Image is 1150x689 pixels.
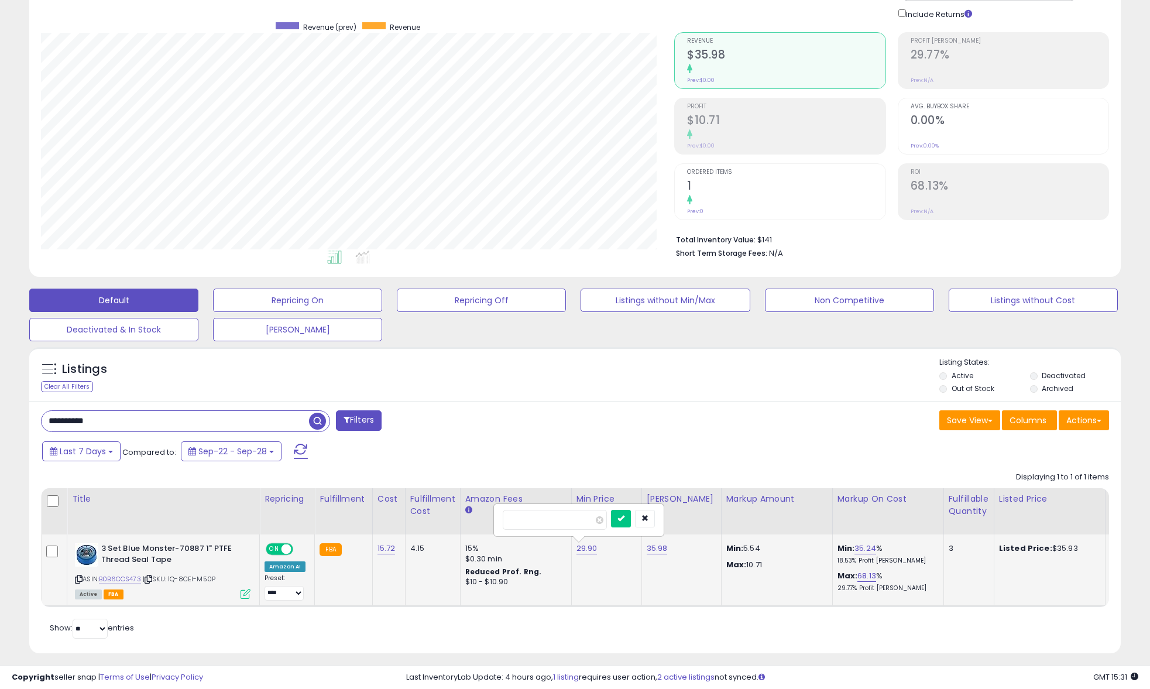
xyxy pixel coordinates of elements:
[837,570,858,581] b: Max:
[291,544,310,554] span: OFF
[837,543,935,565] div: %
[676,248,767,258] b: Short Term Storage Fees:
[75,543,250,598] div: ASIN:
[101,543,243,568] b: 3 Set Blue Monster-70887 1" PTFE Thread Seal Tape
[576,543,598,554] a: 29.90
[465,577,562,587] div: $10 - $10.90
[911,77,933,84] small: Prev: N/A
[181,441,282,461] button: Sep-22 - Sep-28
[952,383,994,393] label: Out of Stock
[265,574,305,601] div: Preset:
[687,208,703,215] small: Prev: 0
[999,543,1096,554] div: $35.93
[320,493,367,505] div: Fulfillment
[911,48,1108,64] h2: 29.77%
[99,574,141,584] a: B0B6CCS473
[647,493,716,505] div: [PERSON_NAME]
[911,208,933,215] small: Prev: N/A
[1016,472,1109,483] div: Displaying 1 to 1 of 1 items
[726,560,823,570] p: 10.71
[939,410,1000,430] button: Save View
[832,488,943,534] th: The percentage added to the cost of goods (COGS) that forms the calculator for Min & Max prices.
[765,289,934,312] button: Non Competitive
[12,671,54,683] strong: Copyright
[377,493,400,505] div: Cost
[726,559,747,570] strong: Max:
[890,7,986,20] div: Include Returns
[553,671,579,683] a: 1 listing
[12,672,203,683] div: seller snap | |
[687,169,885,176] span: Ordered Items
[465,493,567,505] div: Amazon Fees
[60,445,106,457] span: Last 7 Days
[687,114,885,129] h2: $10.71
[122,447,176,458] span: Compared to:
[726,493,828,505] div: Markup Amount
[104,589,123,599] span: FBA
[1042,371,1086,381] label: Deactivated
[336,410,382,431] button: Filters
[75,543,98,567] img: 51wInlm3cFL._SL40_.jpg
[687,142,715,149] small: Prev: $0.00
[72,493,255,505] div: Title
[75,589,102,599] span: All listings currently available for purchase on Amazon
[29,289,198,312] button: Default
[465,567,542,577] b: Reduced Prof. Rng.
[854,543,876,554] a: 35.24
[397,289,566,312] button: Repricing Off
[152,671,203,683] a: Privacy Policy
[576,493,637,505] div: Min Price
[198,445,267,457] span: Sep-22 - Sep-28
[911,114,1108,129] h2: 0.00%
[949,543,985,554] div: 3
[726,543,823,554] p: 5.54
[837,557,935,565] p: 18.53% Profit [PERSON_NAME]
[213,318,382,341] button: [PERSON_NAME]
[377,543,396,554] a: 15.72
[687,38,885,44] span: Revenue
[676,235,756,245] b: Total Inventory Value:
[390,22,420,32] span: Revenue
[320,543,341,556] small: FBA
[939,357,1121,368] p: Listing States:
[837,543,855,554] b: Min:
[911,142,939,149] small: Prev: 0.00%
[143,574,215,584] span: | SKU: 1Q-8CEI-M50P
[952,371,973,381] label: Active
[1010,414,1046,426] span: Columns
[42,441,121,461] button: Last 7 Days
[949,493,989,517] div: Fulfillable Quantity
[1002,410,1057,430] button: Columns
[837,571,935,592] div: %
[29,318,198,341] button: Deactivated & In Stock
[265,493,310,505] div: Repricing
[687,48,885,64] h2: $35.98
[465,554,562,564] div: $0.30 min
[50,622,134,633] span: Show: entries
[726,543,744,554] strong: Min:
[949,289,1118,312] button: Listings without Cost
[410,493,455,517] div: Fulfillment Cost
[41,381,93,392] div: Clear All Filters
[911,104,1108,110] span: Avg. Buybox Share
[911,169,1108,176] span: ROI
[999,543,1052,554] b: Listed Price:
[265,561,305,572] div: Amazon AI
[999,493,1100,505] div: Listed Price
[837,584,935,592] p: 29.77% Profit [PERSON_NAME]
[837,493,939,505] div: Markup on Cost
[465,543,562,554] div: 15%
[100,671,150,683] a: Terms of Use
[406,672,1138,683] div: Last InventoryLab Update: 4 hours ago, requires user action, not synced.
[1093,671,1138,683] span: 2025-10-6 15:31 GMT
[647,543,668,554] a: 35.98
[581,289,750,312] button: Listings without Min/Max
[676,232,1100,246] li: $141
[657,671,715,683] a: 2 active listings
[1059,410,1109,430] button: Actions
[303,22,356,32] span: Revenue (prev)
[769,248,783,259] span: N/A
[687,179,885,195] h2: 1
[911,38,1108,44] span: Profit [PERSON_NAME]
[687,77,715,84] small: Prev: $0.00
